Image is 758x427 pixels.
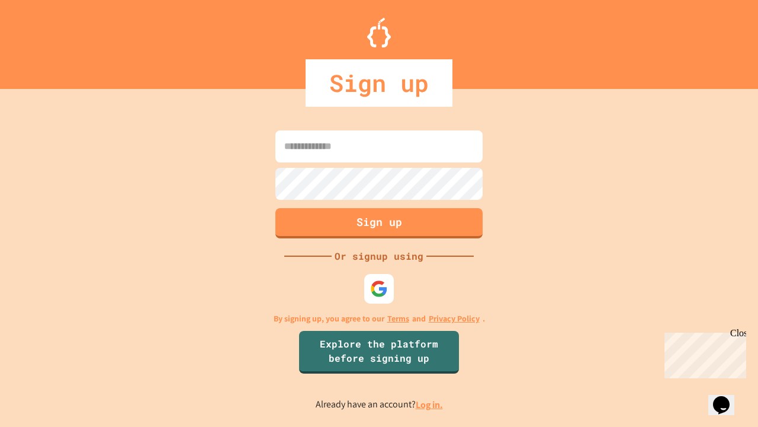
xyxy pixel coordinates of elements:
[387,313,409,325] a: Terms
[274,313,485,325] p: By signing up, you agree to our and .
[316,397,443,412] p: Already have an account?
[416,399,443,411] a: Log in.
[5,5,82,75] div: Chat with us now!Close
[370,280,388,298] img: google-icon.svg
[367,18,391,47] img: Logo.svg
[306,59,452,107] div: Sign up
[660,328,746,378] iframe: chat widget
[332,249,426,263] div: Or signup using
[429,313,480,325] a: Privacy Policy
[299,331,459,374] a: Explore the platform before signing up
[275,208,483,238] button: Sign up
[708,380,746,415] iframe: chat widget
